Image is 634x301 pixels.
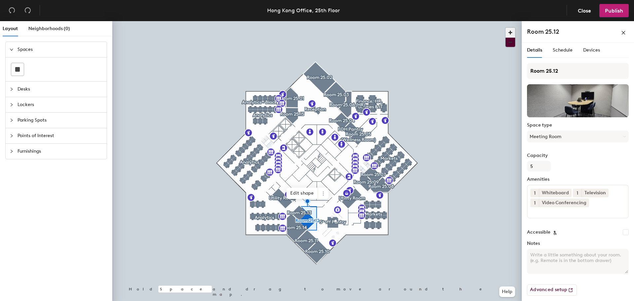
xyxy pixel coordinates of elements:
[10,134,14,138] span: collapsed
[18,128,103,143] span: Points of Interest
[10,48,14,52] span: expanded
[581,189,609,197] div: Television
[527,47,542,53] span: Details
[573,189,581,197] button: 1
[530,189,539,197] button: 1
[527,153,629,158] label: Capacity
[527,84,629,117] img: The space named Room 25.12
[539,199,589,207] div: Video Conferencing
[499,286,515,297] button: Help
[527,27,559,36] h4: Room 25.12
[5,4,18,17] button: Undo (⌘ + Z)
[3,26,18,31] span: Layout
[10,149,14,153] span: collapsed
[18,97,103,112] span: Lockers
[286,188,318,199] span: Edit shape
[534,200,536,207] span: 1
[527,131,629,142] button: Meeting Room
[527,230,550,235] label: Accessible
[553,47,573,53] span: Schedule
[527,177,629,182] label: Amenities
[534,190,536,197] span: 1
[583,47,600,53] span: Devices
[10,118,14,122] span: collapsed
[21,4,34,17] button: Redo (⌘ + ⇧ + Z)
[10,87,14,91] span: collapsed
[18,42,103,57] span: Spaces
[18,82,103,97] span: Desks
[267,6,340,15] div: Hong Kong Office, 25th Floor
[9,7,15,14] span: undo
[527,241,629,246] label: Notes
[539,189,572,197] div: Whiteboard
[527,123,629,128] label: Space type
[577,190,578,197] span: 1
[18,113,103,128] span: Parking Spots
[527,284,577,296] button: Advanced setup
[599,4,629,17] button: Publish
[578,8,591,14] span: Close
[621,30,626,35] span: close
[605,8,623,14] span: Publish
[572,4,597,17] button: Close
[18,144,103,159] span: Furnishings
[28,26,70,31] span: Neighborhoods (0)
[530,199,539,207] button: 1
[10,103,14,107] span: collapsed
